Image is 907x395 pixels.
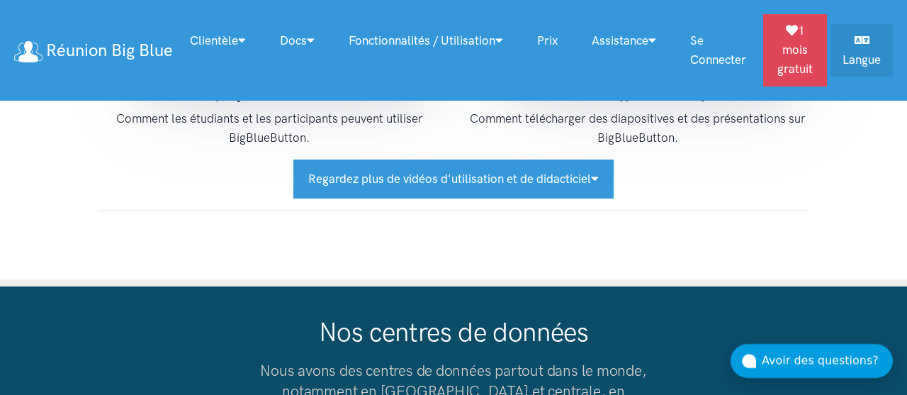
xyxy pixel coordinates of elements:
[241,315,666,349] h1: Nos centres de données
[173,26,263,56] a: Clientèle
[830,24,893,77] a: Langue
[293,160,614,199] button: Regardez plus de vidéos d'utilisation et de didacticiel
[673,26,763,75] a: Se connecter
[207,86,332,102] strong: Aperçu des étudiants
[731,344,893,378] button: Avoir des questions?
[332,26,520,56] a: Fonctionnalités / utilisation
[763,14,827,87] a: 1 mois gratuit
[263,26,332,56] a: Docs
[520,26,575,56] a: Prix
[762,352,893,370] div: Avoir des questions?
[99,109,439,148] p: Comment les étudiants et les participants peuvent utiliser BigBlueButton.
[468,109,808,148] p: Comment télécharger des diapositives et des présentations sur BigBlueButton.
[502,86,774,102] strong: Tutoriel modérateur/présentateur/instructeur
[575,26,673,56] a: Assistance
[14,35,173,65] a: Réunion Big Blue
[14,41,43,62] img: logo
